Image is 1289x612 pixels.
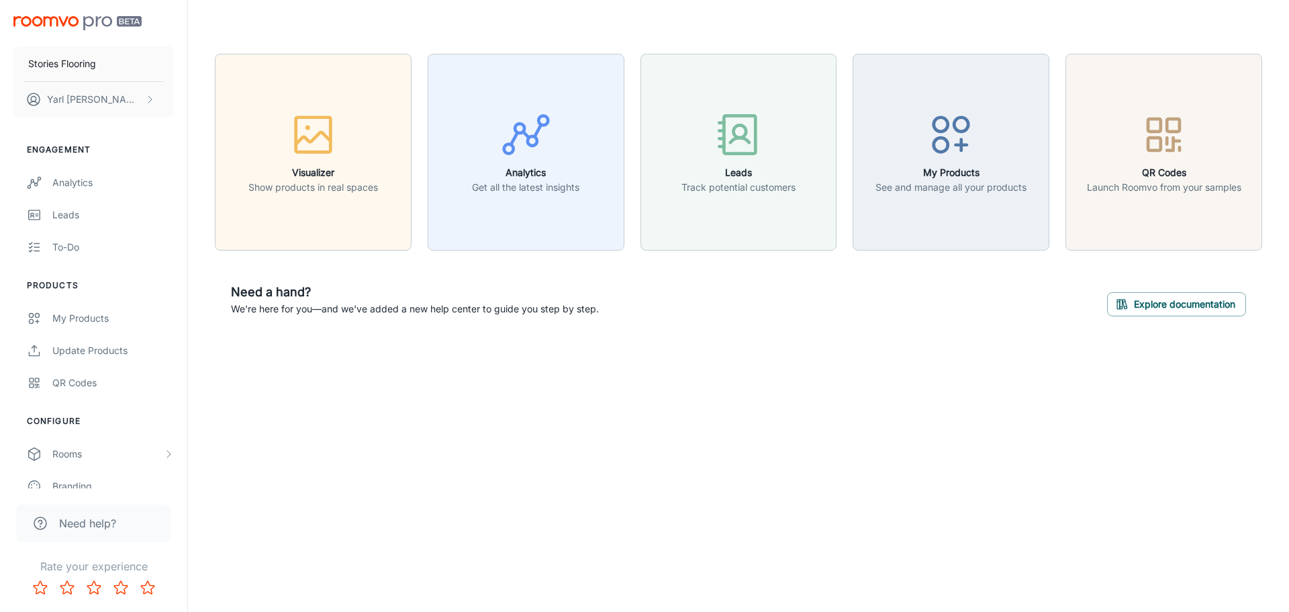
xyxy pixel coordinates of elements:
a: My ProductsSee and manage all your products [853,144,1049,158]
button: Yarl [PERSON_NAME] [13,82,174,117]
button: My ProductsSee and manage all your products [853,54,1049,251]
h6: Need a hand? [231,283,599,302]
a: Explore documentation [1107,296,1246,310]
div: Analytics [52,175,174,190]
div: Leads [52,208,174,222]
p: Stories Flooring [28,56,96,71]
p: Get all the latest insights [472,180,579,195]
h6: QR Codes [1087,165,1241,180]
div: QR Codes [52,376,174,390]
a: AnalyticsGet all the latest insights [428,144,624,158]
h6: Leads [681,165,796,180]
button: VisualizerShow products in real spaces [215,54,412,251]
p: Track potential customers [681,180,796,195]
div: My Products [52,311,174,326]
p: Launch Roomvo from your samples [1087,180,1241,195]
button: QR CodesLaunch Roomvo from your samples [1065,54,1262,251]
button: LeadsTrack potential customers [640,54,837,251]
h6: My Products [875,165,1027,180]
button: Explore documentation [1107,292,1246,316]
a: LeadsTrack potential customers [640,144,837,158]
p: Show products in real spaces [248,180,378,195]
button: AnalyticsGet all the latest insights [428,54,624,251]
p: We're here for you—and we've added a new help center to guide you step by step. [231,302,599,316]
p: Yarl [PERSON_NAME] [47,92,142,107]
div: To-do [52,240,174,255]
h6: Visualizer [248,165,378,180]
a: QR CodesLaunch Roomvo from your samples [1065,144,1262,158]
p: See and manage all your products [875,180,1027,195]
div: Update Products [52,343,174,358]
button: Stories Flooring [13,46,174,81]
img: Roomvo PRO Beta [13,16,142,30]
h6: Analytics [472,165,579,180]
